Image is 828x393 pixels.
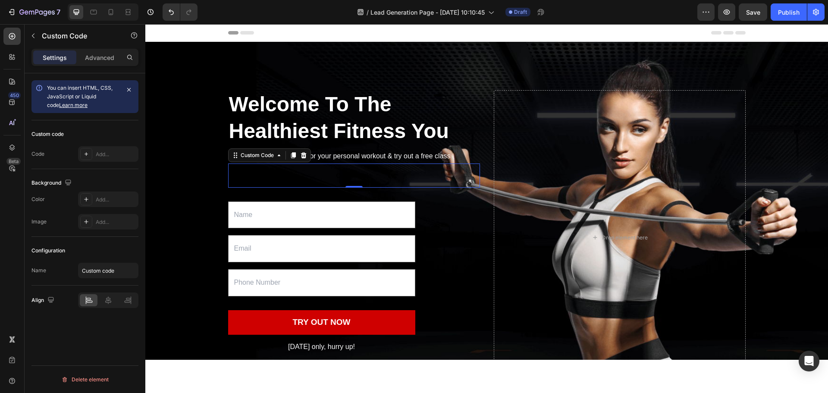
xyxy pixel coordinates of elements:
[8,92,21,99] div: 450
[163,3,198,21] div: Undo/Redo
[31,150,44,158] div: Code
[31,267,46,274] div: Name
[59,102,88,108] a: Learn more
[746,9,760,16] span: Save
[778,8,800,17] div: Publish
[514,8,527,16] span: Draft
[31,177,73,189] div: Background
[147,292,205,305] div: TRY OUT NOW
[85,53,114,62] p: Advanced
[31,218,47,226] div: Image
[157,333,170,349] div: 00
[367,8,369,17] span: /
[31,295,56,306] div: Align
[56,7,60,17] p: 7
[145,24,828,393] iframe: Design area
[31,247,65,255] div: Configuration
[370,8,485,17] span: Lead Generation Page - [DATE] 10:10:45
[457,210,502,217] div: Drop element here
[31,195,45,203] div: Color
[771,3,807,21] button: Publish
[96,196,136,204] div: Add...
[181,333,195,349] div: 17
[43,53,67,62] p: Settings
[31,373,138,387] button: Delete element
[42,31,115,41] p: Custom Code
[96,218,136,226] div: Add...
[47,85,113,108] span: You can insert HTML, CSS, JavaScript or Liquid code
[84,317,269,329] p: [DATE] only, hurry up!
[799,351,819,371] div: Open Intercom Messenger
[31,130,64,138] div: Custom code
[3,3,64,21] button: 7
[132,333,147,349] div: 00
[6,158,21,165] div: Beta
[205,333,220,349] div: 57
[61,374,109,385] div: Delete element
[96,151,136,158] div: Add...
[739,3,767,21] button: Save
